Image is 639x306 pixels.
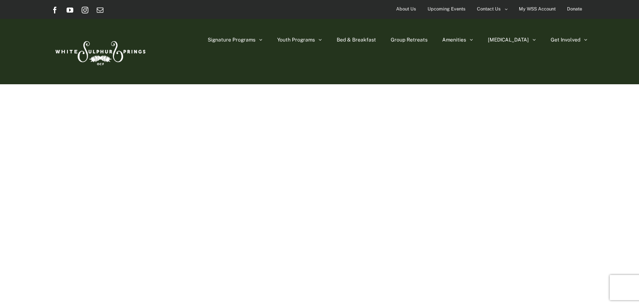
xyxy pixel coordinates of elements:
[551,37,580,42] span: Get Involved
[488,37,529,42] span: [MEDICAL_DATA]
[396,3,416,15] span: About Us
[52,7,58,13] a: Facebook
[208,37,255,42] span: Signature Programs
[97,7,103,13] a: Email
[477,3,501,15] span: Contact Us
[67,7,73,13] a: YouTube
[52,32,148,71] img: White Sulphur Springs Logo
[337,19,376,61] a: Bed & Breakfast
[519,3,556,15] span: My WSS Account
[567,3,582,15] span: Donate
[428,3,466,15] span: Upcoming Events
[277,19,322,61] a: Youth Programs
[442,37,466,42] span: Amenities
[277,37,315,42] span: Youth Programs
[82,7,88,13] a: Instagram
[208,19,263,61] a: Signature Programs
[391,37,428,42] span: Group Retreats
[208,19,587,61] nav: Main Menu
[488,19,536,61] a: [MEDICAL_DATA]
[551,19,587,61] a: Get Involved
[391,19,428,61] a: Group Retreats
[442,19,473,61] a: Amenities
[337,37,376,42] span: Bed & Breakfast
